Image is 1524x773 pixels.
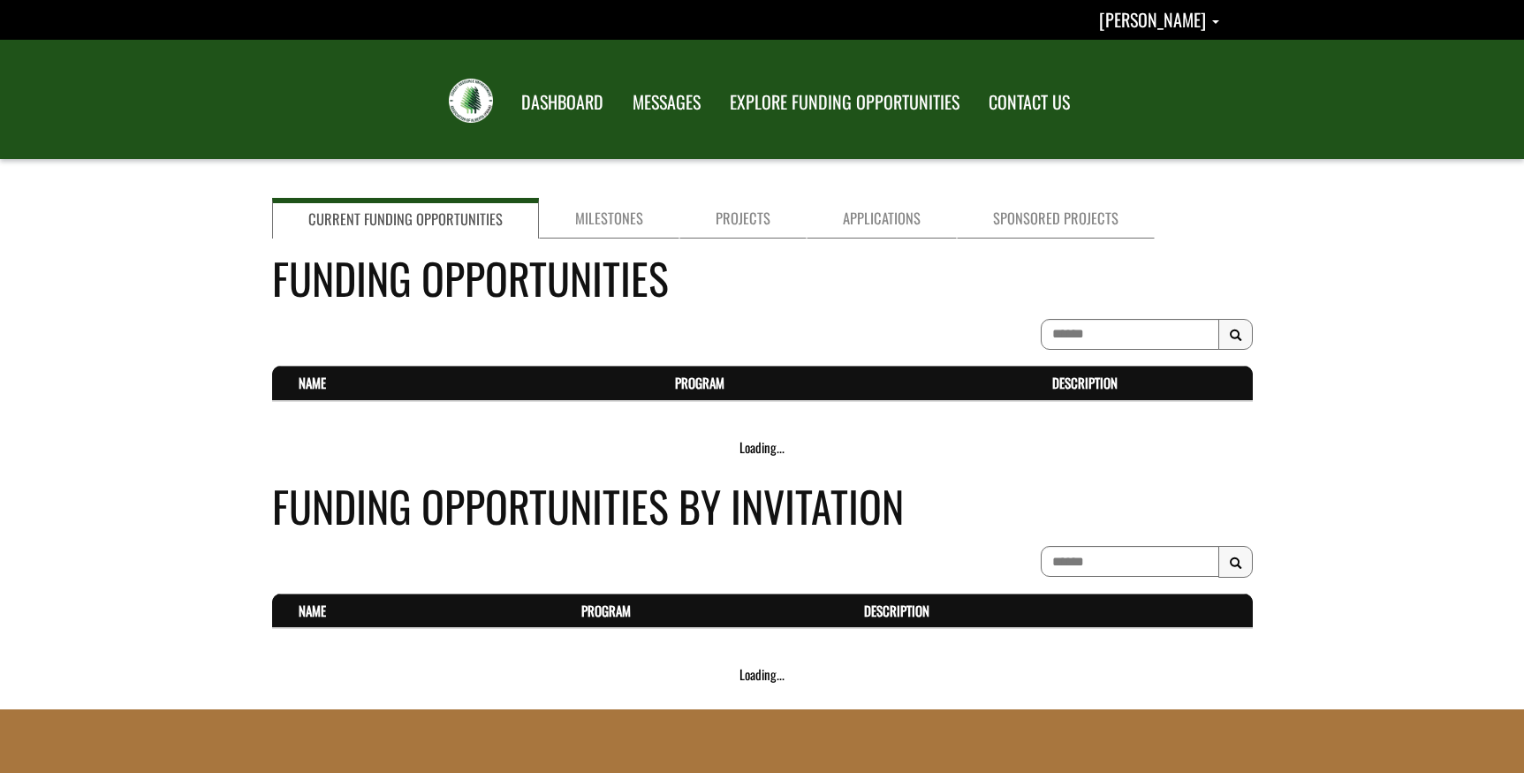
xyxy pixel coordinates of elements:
button: Search Results [1218,546,1253,578]
a: Sponsored Projects [957,198,1155,239]
a: Name [299,373,326,392]
a: MESSAGES [619,80,714,125]
span: [PERSON_NAME] [1099,6,1206,33]
a: CONTACT US [975,80,1083,125]
a: Description [1052,373,1118,392]
div: Loading... [272,438,1253,457]
a: Name [299,601,326,620]
h4: Funding Opportunities [272,246,1253,309]
h4: Funding Opportunities By Invitation [272,474,1253,537]
a: Shannon Sexsmith [1099,6,1219,33]
a: EXPLORE FUNDING OPPORTUNITIES [717,80,973,125]
th: Actions [1215,594,1253,628]
a: Projects [679,198,807,239]
nav: Main Navigation [505,75,1083,125]
button: Search Results [1218,319,1253,351]
img: FRIAA Submissions Portal [449,79,493,123]
a: Milestones [539,198,679,239]
input: To search on partial text, use the asterisk (*) wildcard character. [1041,546,1219,577]
a: Description [864,601,929,620]
div: Loading... [272,665,1253,684]
a: Program [675,373,724,392]
a: Program [581,601,631,620]
input: To search on partial text, use the asterisk (*) wildcard character. [1041,319,1219,350]
a: DASHBOARD [508,80,617,125]
a: Current Funding Opportunities [272,198,539,239]
a: Applications [807,198,957,239]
